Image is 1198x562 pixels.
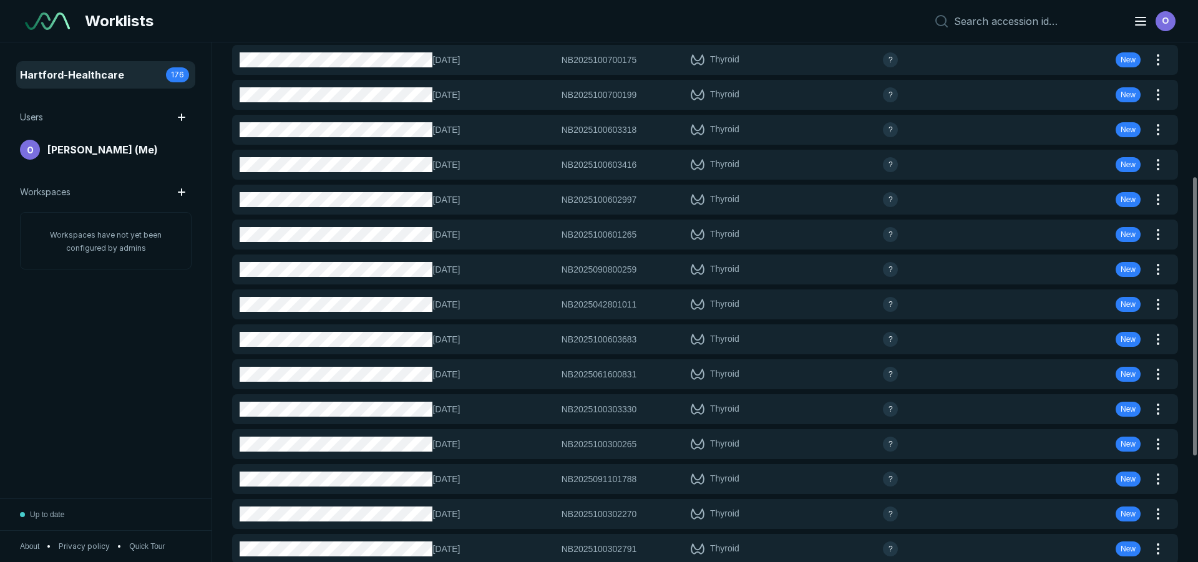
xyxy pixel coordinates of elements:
[710,367,739,382] span: Thyroid
[232,499,1148,529] button: [DATE]NB2025100302270Thyroidavatar-nameNew
[432,472,553,486] span: [DATE]
[432,437,553,451] span: [DATE]
[232,80,1148,110] button: [DATE]NB2025100700199Thyroidavatar-nameNew
[1116,122,1141,137] div: New
[30,509,64,520] span: Up to date
[232,289,1148,319] button: [DATE]NB2025042801011Thyroidavatar-nameNew
[883,297,898,312] div: avatar-name
[1121,473,1136,485] span: New
[1121,54,1136,65] span: New
[1121,194,1136,205] span: New
[432,228,553,241] span: [DATE]
[1116,52,1141,67] div: New
[1121,89,1136,100] span: New
[85,10,153,32] span: Worklists
[710,332,739,347] span: Thyroid
[883,122,898,137] div: avatar-name
[432,298,553,311] span: [DATE]
[20,7,75,35] a: See-Mode Logo
[232,359,1148,389] button: [DATE]NB2025061600831Thyroidavatar-nameNew
[1116,297,1141,312] div: New
[710,122,739,137] span: Thyroid
[59,541,110,552] a: Privacy policy
[1116,541,1141,556] div: New
[889,404,893,415] span: ?
[1116,367,1141,382] div: New
[20,67,124,82] span: Hartford-Healthcare
[889,438,893,450] span: ?
[1121,229,1136,240] span: New
[1116,472,1141,487] div: New
[232,185,1148,215] button: [DATE]NB2025100602997Thyroidavatar-nameNew
[232,464,1148,494] button: [DATE]NB2025091101788Thyroidavatar-nameNew
[1116,402,1141,417] div: New
[50,230,162,253] span: Workspaces have not yet been configured by admins
[1116,437,1141,452] div: New
[710,402,739,417] span: Thyroid
[20,499,64,530] button: Up to date
[432,332,553,346] span: [DATE]
[889,334,893,345] span: ?
[889,543,893,555] span: ?
[432,263,553,276] span: [DATE]
[562,367,637,381] span: NB2025061600831
[562,332,637,346] span: NB2025100603683
[889,299,893,310] span: ?
[1116,157,1141,172] div: New
[1162,14,1169,27] span: O
[1156,11,1176,31] div: avatar-name
[883,367,898,382] div: avatar-name
[1116,192,1141,207] div: New
[883,402,898,417] div: avatar-name
[25,12,70,30] img: See-Mode Logo
[20,110,43,124] span: Users
[232,115,1148,145] button: [DATE]NB2025100603318Thyroidavatar-nameNew
[889,54,893,65] span: ?
[1121,334,1136,345] span: New
[710,192,739,207] span: Thyroid
[232,429,1148,459] button: [DATE]NB2025100300265Thyroidavatar-nameNew
[562,507,637,521] span: NB2025100302270
[562,472,637,486] span: NB2025091101788
[232,220,1148,250] button: [DATE]NB2025100601265Thyroidavatar-nameNew
[889,369,893,380] span: ?
[47,142,158,157] span: [PERSON_NAME] (Me)
[432,158,553,172] span: [DATE]
[889,194,893,205] span: ?
[954,15,1118,27] input: Search accession id…
[1121,369,1136,380] span: New
[432,53,553,67] span: [DATE]
[1121,508,1136,520] span: New
[562,402,637,416] span: NB2025100303330
[432,88,553,102] span: [DATE]
[1121,159,1136,170] span: New
[1121,404,1136,415] span: New
[232,150,1148,180] button: [DATE]NB2025100603416Thyroidavatar-nameNew
[562,88,637,102] span: NB2025100700199
[883,541,898,556] div: avatar-name
[889,124,893,135] span: ?
[20,541,39,552] span: About
[710,541,739,556] span: Thyroid
[710,506,739,521] span: Thyroid
[710,227,739,242] span: Thyroid
[889,473,893,485] span: ?
[889,229,893,240] span: ?
[432,402,553,416] span: [DATE]
[129,541,165,552] button: Quick Tour
[710,437,739,452] span: Thyroid
[117,541,122,552] span: •
[883,192,898,207] div: avatar-name
[710,262,739,277] span: Thyroid
[562,53,637,67] span: NB2025100700175
[47,541,51,552] span: •
[17,137,194,162] a: avatar-name[PERSON_NAME] (Me)
[1116,506,1141,521] div: New
[232,254,1148,284] button: [DATE]NB2025090800259Thyroidavatar-nameNew
[232,394,1148,424] button: [DATE]NB2025100303330Thyroidavatar-nameNew
[710,87,739,102] span: Thyroid
[20,185,71,199] span: Workspaces
[1116,332,1141,347] div: New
